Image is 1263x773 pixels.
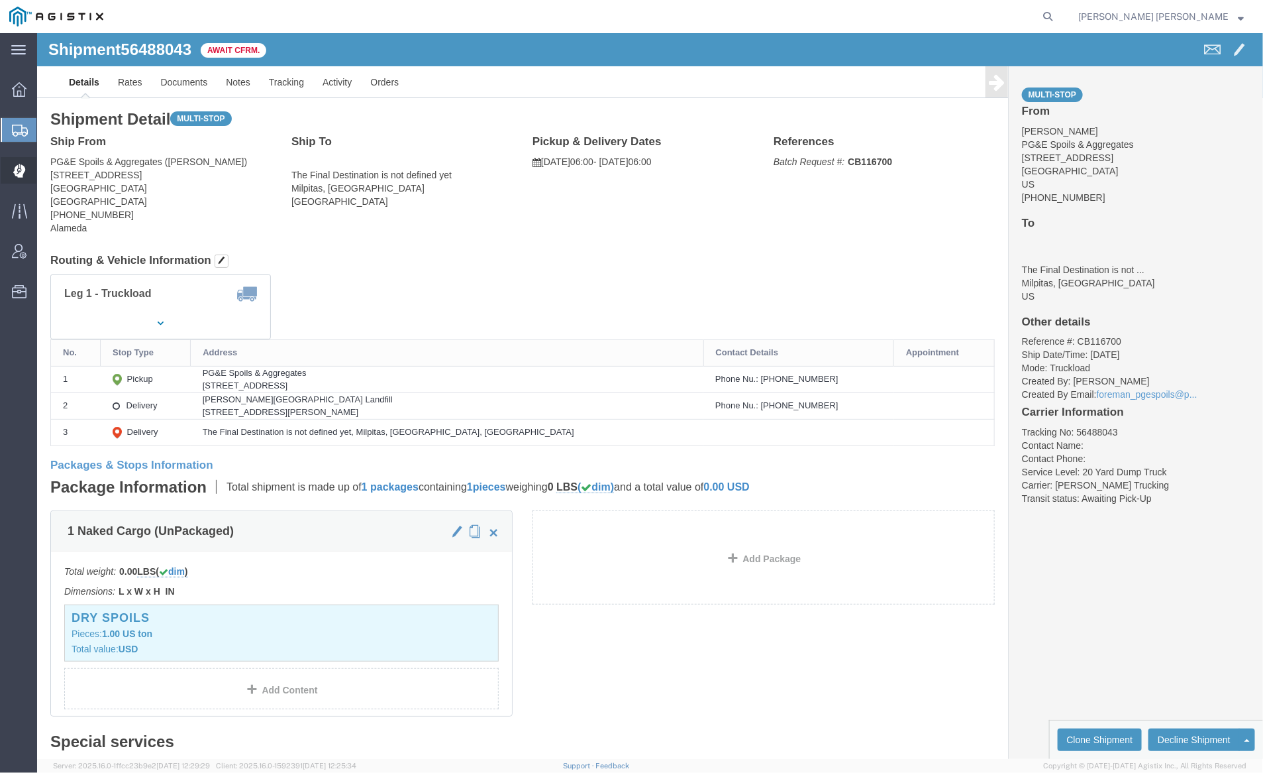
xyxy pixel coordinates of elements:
[563,762,596,770] a: Support
[37,33,1263,759] iframe: FS Legacy Container
[53,762,210,770] span: Server: 2025.16.0-1ffcc23b9e2
[216,762,356,770] span: Client: 2025.16.0-1592391
[9,7,103,27] img: logo
[1078,9,1244,25] button: [PERSON_NAME] [PERSON_NAME]
[596,762,630,770] a: Feedback
[1078,9,1229,24] span: Kayte Bray Dogali
[156,762,210,770] span: [DATE] 12:29:29
[303,762,356,770] span: [DATE] 12:25:34
[1043,760,1247,772] span: Copyright © [DATE]-[DATE] Agistix Inc., All Rights Reserved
